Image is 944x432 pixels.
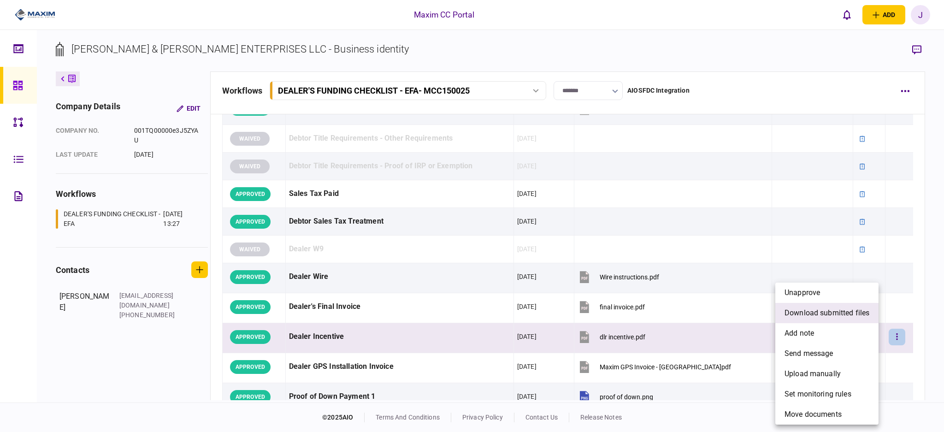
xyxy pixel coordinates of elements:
[785,368,841,379] span: upload manually
[785,287,820,298] span: unapprove
[785,308,869,319] span: download submitted files
[785,328,814,339] span: add note
[785,389,851,400] span: set monitoring rules
[785,409,842,420] span: Move documents
[785,348,833,359] span: send message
